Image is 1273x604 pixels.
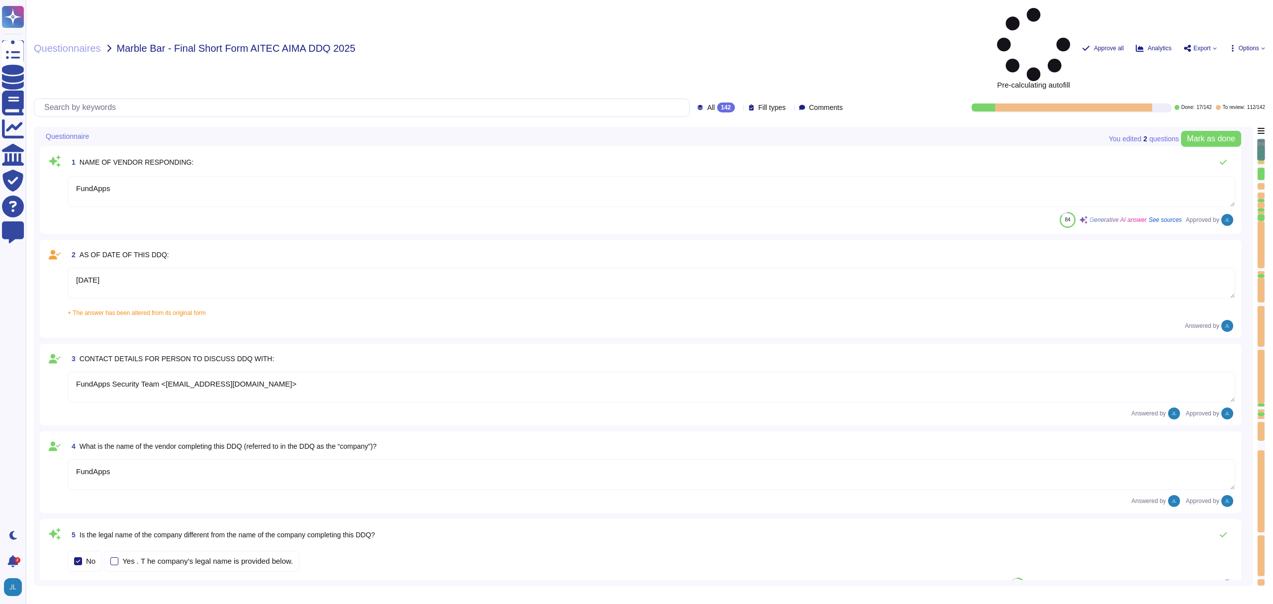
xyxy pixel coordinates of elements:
span: Fill types [758,104,786,111]
button: Mark as done [1181,131,1241,147]
span: Is the legal name of the company different from the name of the company completing this DDQ? [80,531,375,539]
b: 2 [1143,135,1147,142]
span: 112 / 142 [1247,105,1265,110]
img: user [4,578,22,596]
span: Generative AI answer [1090,217,1147,223]
span: Mark as done [1187,135,1235,143]
span: Export [1193,45,1211,51]
span: What is the name of the vendor completing this DDQ (referred to in the DDQ as the “company”)? [80,442,377,450]
input: Search by keywords [39,99,689,116]
img: user [1168,495,1180,507]
span: AS OF DATE OF THIS DDQ: [80,251,169,259]
span: Answered by [1131,410,1166,416]
span: Answered by [1131,498,1166,504]
span: All [707,104,715,111]
span: You edited question s [1109,135,1179,142]
img: user [1168,407,1180,419]
span: 3 [68,355,76,362]
img: user [1221,580,1233,592]
span: 2 [68,251,76,258]
span: Questionnaires [34,43,101,53]
span: Approved by [1186,498,1219,504]
span: See sources [1149,217,1182,223]
span: 84 [1065,217,1070,222]
span: Pre-calculating autofill [997,8,1070,89]
span: Approved by [1186,217,1219,223]
button: user [2,576,29,598]
span: Done: [1182,105,1195,110]
span: Marble Bar - Final Short Form AITEC AIMA DDQ 2025 [117,43,356,53]
span: Approve all [1094,45,1124,51]
textarea: [DATE] [68,268,1235,299]
span: 5 [68,531,76,538]
span: NAME OF VENDOR RESPONDING: [80,158,193,166]
button: Approve all [1082,44,1124,52]
img: user [1221,495,1233,507]
textarea: FundApps [68,459,1235,490]
button: Analytics [1136,44,1172,52]
span: 1 [68,159,76,166]
textarea: FundApps Security Team <[EMAIL_ADDRESS][DOMAIN_NAME]> [68,372,1235,403]
div: No [86,557,95,565]
textarea: FundApps [68,176,1235,207]
img: user [1221,320,1233,332]
span: To review: [1223,105,1245,110]
img: user [1221,214,1233,226]
div: Yes . T he company’s legal name is provided below. [122,557,293,565]
span: Analytics [1148,45,1172,51]
span: Questionnaire [46,133,89,140]
span: + The answer has been altered from its original form [68,309,206,316]
span: Options [1239,45,1259,51]
div: 2 [14,557,20,563]
span: Approved by [1186,410,1219,416]
span: Comments [809,104,843,111]
img: user [1221,407,1233,419]
span: CONTACT DETAILS FOR PERSON TO DISCUSS DDQ WITH: [80,355,274,363]
span: 4 [68,443,76,450]
div: 142 [717,102,735,112]
span: 17 / 142 [1196,105,1212,110]
span: Answered by [1185,323,1219,329]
